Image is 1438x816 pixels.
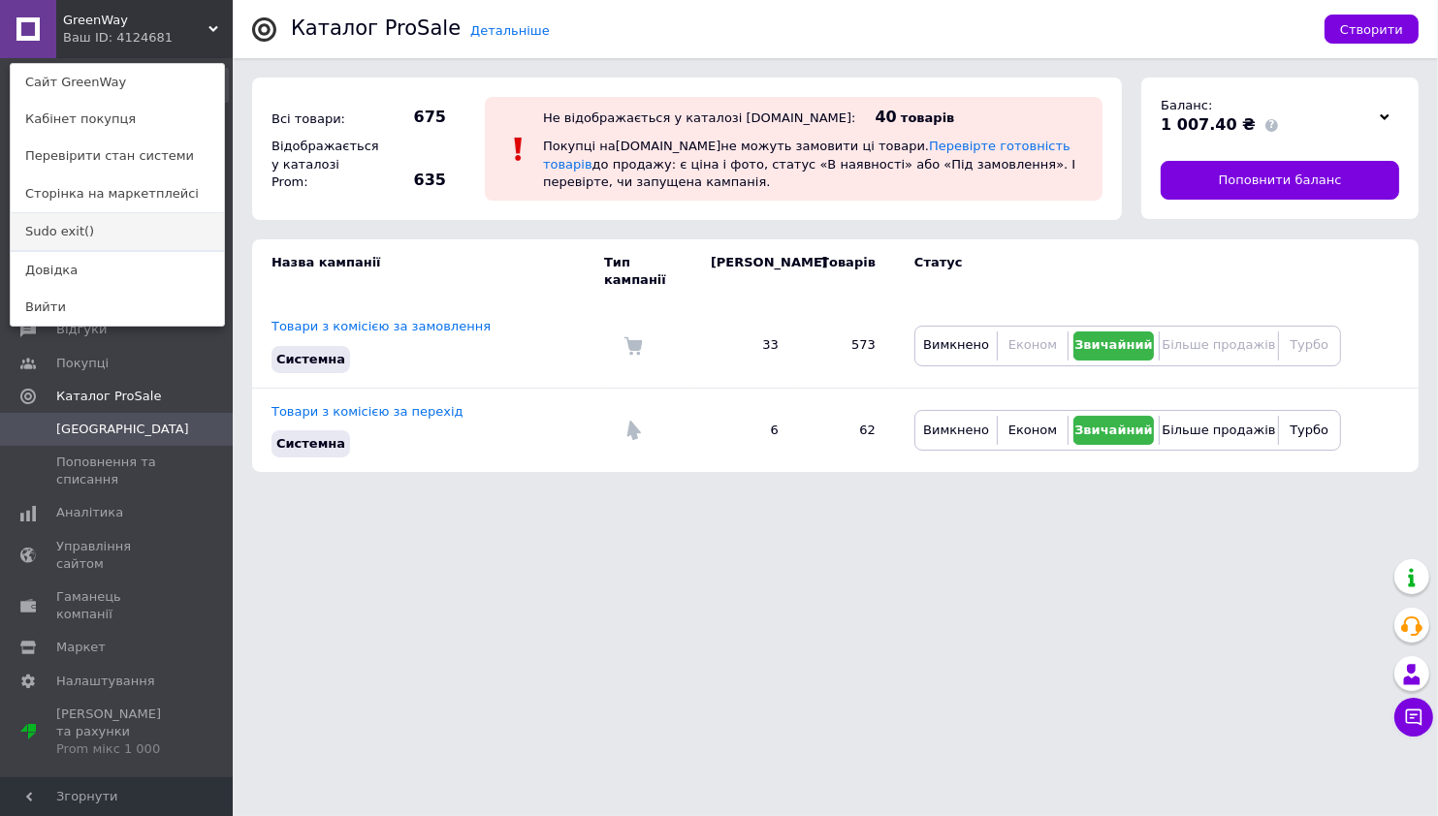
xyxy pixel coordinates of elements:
[1003,416,1062,445] button: Економ
[56,454,179,488] span: Поповнення та списання
[1284,331,1335,361] button: Турбо
[1394,698,1433,737] button: Чат з покупцем
[1003,331,1062,361] button: Економ
[798,239,895,303] td: Товарів
[11,138,224,174] a: Перевірити стан системи
[1074,423,1153,437] span: Звичайний
[11,175,224,212] a: Сторінка на маркетплейсі
[276,436,345,451] span: Системна
[291,18,461,39] div: Каталог ProSale
[1165,331,1272,361] button: Більше продажів
[920,331,992,361] button: Вимкнено
[56,673,155,690] span: Налаштування
[691,388,798,472] td: 6
[378,170,446,191] span: 635
[1340,22,1403,37] span: Створити
[1074,337,1153,352] span: Звичайний
[623,336,643,356] img: Комісія за замовлення
[56,421,189,438] span: [GEOGRAPHIC_DATA]
[56,639,106,656] span: Маркет
[252,239,604,303] td: Назва кампанії
[11,252,224,289] a: Довідка
[1162,423,1275,437] span: Більше продажів
[1073,331,1155,361] button: Звичайний
[378,107,446,128] span: 675
[1290,337,1328,352] span: Турбо
[876,108,897,126] span: 40
[1161,115,1256,134] span: 1 007.40 ₴
[604,239,691,303] td: Тип кампанії
[276,352,345,366] span: Системна
[56,588,179,623] span: Гаманець компанії
[1219,172,1342,189] span: Поповнити баланс
[63,29,144,47] div: Ваш ID: 4124681
[470,23,550,38] a: Детальніше
[543,110,856,125] div: Не відображається у каталозі [DOMAIN_NAME]:
[1284,416,1335,445] button: Турбо
[56,321,107,338] span: Відгуки
[267,133,373,196] div: Відображається у каталозі Prom:
[11,213,224,250] a: Sudo exit()
[1008,337,1057,352] span: Економ
[56,504,123,521] span: Аналітика
[543,139,1075,188] span: Покупці на [DOMAIN_NAME] не можуть замовити ці товари. до продажу: є ціна і фото, статус «В наявн...
[1008,423,1057,437] span: Економ
[1290,423,1328,437] span: Турбо
[11,101,224,138] a: Кабінет покупця
[272,319,491,333] a: Товари з комісією за замовлення
[1165,416,1272,445] button: Більше продажів
[798,388,895,472] td: 62
[895,239,1341,303] td: Статус
[56,740,179,758] div: Prom мікс 1 000
[1073,416,1155,445] button: Звичайний
[63,12,208,29] span: GreenWay
[56,388,161,405] span: Каталог ProSale
[691,303,798,388] td: 33
[56,538,179,573] span: Управління сайтом
[798,303,895,388] td: 573
[1161,161,1399,200] a: Поповнити баланс
[272,404,463,419] a: Товари з комісією за перехід
[11,289,224,326] a: Вийти
[923,337,989,352] span: Вимкнено
[623,421,643,440] img: Комісія за перехід
[691,239,798,303] td: [PERSON_NAME]
[11,64,224,101] a: Сайт GreenWay
[1161,98,1212,112] span: Баланс:
[1325,15,1419,44] button: Створити
[1162,337,1275,352] span: Більше продажів
[920,416,992,445] button: Вимкнено
[543,139,1071,171] a: Перевірте готовність товарів
[56,355,109,372] span: Покупці
[267,106,373,133] div: Всі товари:
[56,706,179,759] span: [PERSON_NAME] та рахунки
[901,110,954,125] span: товарів
[923,423,989,437] span: Вимкнено
[504,135,533,164] img: :exclamation:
